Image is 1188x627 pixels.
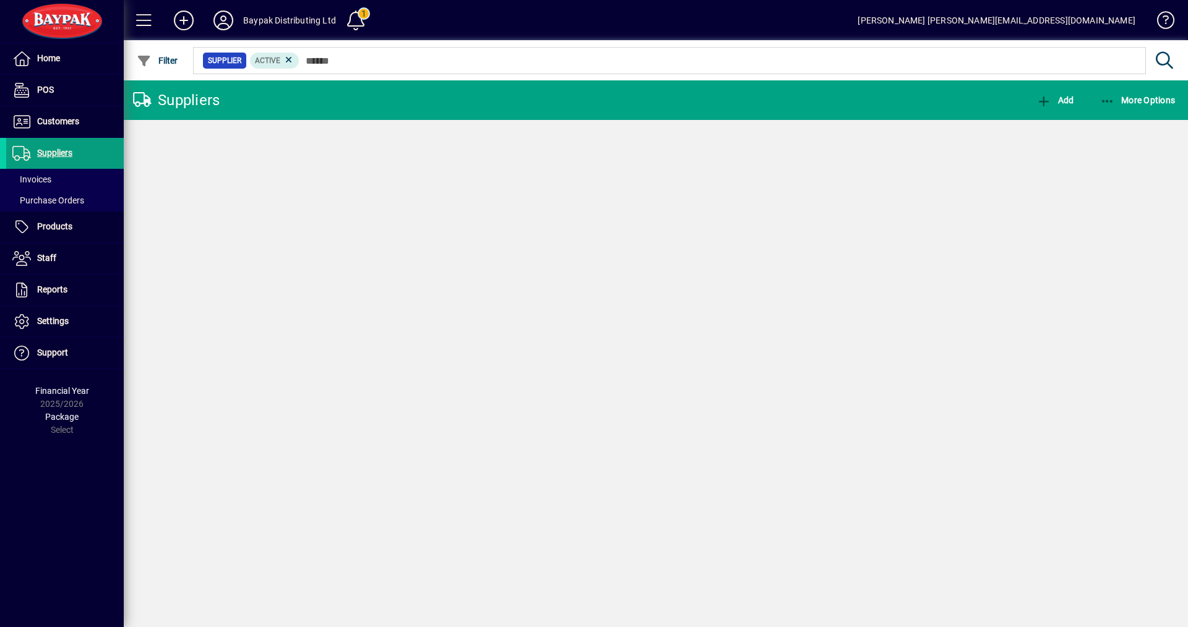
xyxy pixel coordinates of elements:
[137,56,178,66] span: Filter
[37,316,69,326] span: Settings
[6,243,124,274] a: Staff
[164,9,204,32] button: Add
[37,116,79,126] span: Customers
[6,306,124,337] a: Settings
[6,169,124,190] a: Invoices
[204,9,243,32] button: Profile
[37,148,72,158] span: Suppliers
[243,11,336,30] div: Baypak Distributing Ltd
[37,221,72,231] span: Products
[1100,95,1176,105] span: More Options
[858,11,1135,30] div: [PERSON_NAME] [PERSON_NAME][EMAIL_ADDRESS][DOMAIN_NAME]
[12,174,51,184] span: Invoices
[6,338,124,369] a: Support
[1097,89,1179,111] button: More Options
[37,253,56,263] span: Staff
[6,190,124,211] a: Purchase Orders
[35,386,89,396] span: Financial Year
[37,348,68,357] span: Support
[1036,95,1074,105] span: Add
[1033,89,1077,111] button: Add
[6,43,124,74] a: Home
[208,54,241,67] span: Supplier
[37,53,60,63] span: Home
[12,195,84,205] span: Purchase Orders
[6,75,124,106] a: POS
[6,275,124,305] a: Reports
[134,49,181,72] button: Filter
[250,53,299,69] mat-chip: Activation Status: Active
[1148,2,1173,43] a: Knowledge Base
[6,211,124,242] a: Products
[37,284,67,294] span: Reports
[37,85,54,95] span: POS
[45,412,79,422] span: Package
[255,56,280,65] span: Active
[6,106,124,137] a: Customers
[133,90,220,110] div: Suppliers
